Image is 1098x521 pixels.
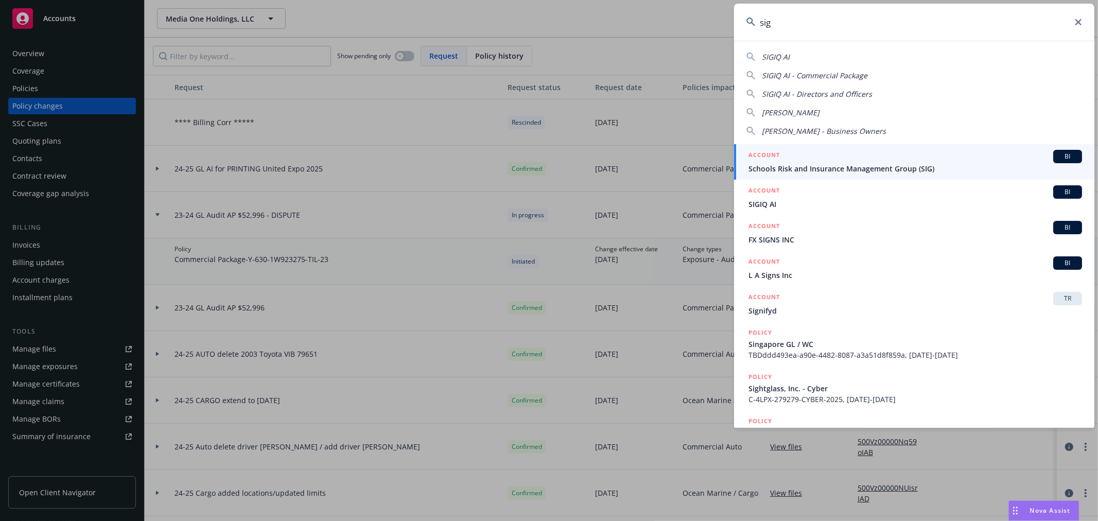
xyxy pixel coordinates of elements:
h5: POLICY [748,416,772,426]
span: [PERSON_NAME] - Business Owners [762,126,886,136]
span: BI [1057,152,1078,161]
span: Signifyd [748,305,1082,316]
span: BI [1057,223,1078,232]
span: [PERSON_NAME] [762,108,820,117]
a: ACCOUNTBIL A Signs Inc [734,251,1094,286]
span: SIGIQ AI - Directors and Officers [762,89,872,99]
span: TR [1057,294,1078,303]
a: ACCOUNTBISchools Risk and Insurance Management Group (SIG) [734,144,1094,180]
span: C-4LPX-279279-CYBER-2025, [DATE]-[DATE] [748,394,1082,405]
h5: ACCOUNT [748,292,780,304]
a: POLICYSingapore GL / WCTBDddd493ea-a90e-4482-8087-a3a51d8f859a, [DATE]-[DATE] [734,322,1094,366]
span: BI [1057,187,1078,197]
h5: ACCOUNT [748,150,780,162]
h5: POLICY [748,372,772,382]
span: Sightglass, Inc. - Cyber [748,383,1082,394]
h5: ACCOUNT [748,185,780,198]
a: ACCOUNTBIFX SIGNS INC [734,215,1094,251]
a: ACCOUNTBISIGIQ AI [734,180,1094,215]
span: L A Signs Inc [748,270,1082,281]
span: [STREET_ADDRESS] [748,427,1082,438]
span: Singapore GL / WC [748,339,1082,350]
span: SIGIQ AI [748,199,1082,210]
span: Schools Risk and Insurance Management Group (SIG) [748,163,1082,174]
h5: ACCOUNT [748,256,780,269]
span: BI [1057,258,1078,268]
span: SIGIQ AI [762,52,790,62]
button: Nova Assist [1008,500,1079,521]
div: Drag to move [1009,501,1022,520]
span: Nova Assist [1030,506,1071,515]
h5: ACCOUNT [748,221,780,233]
input: Search... [734,4,1094,41]
span: TBDddd493ea-a90e-4482-8087-a3a51d8f859a, [DATE]-[DATE] [748,350,1082,360]
a: POLICY[STREET_ADDRESS] [734,410,1094,455]
span: FX SIGNS INC [748,234,1082,245]
a: POLICYSightglass, Inc. - CyberC-4LPX-279279-CYBER-2025, [DATE]-[DATE] [734,366,1094,410]
span: SIGIQ AI - Commercial Package [762,71,867,80]
a: ACCOUNTTRSignifyd [734,286,1094,322]
h5: POLICY [748,327,772,338]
